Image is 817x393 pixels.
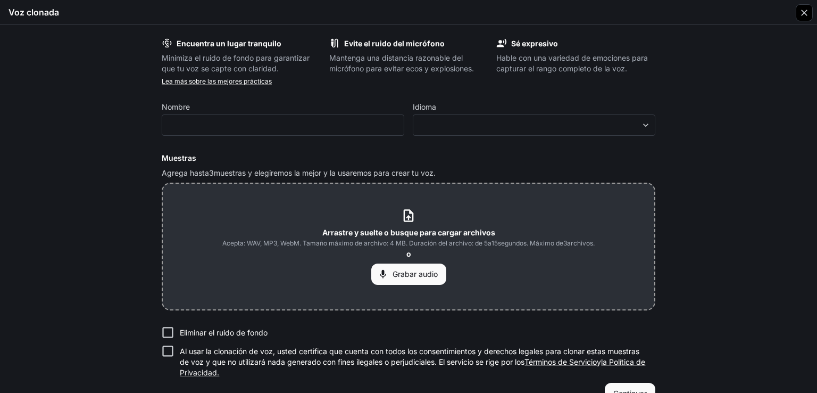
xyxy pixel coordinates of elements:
font: muestras y elegiremos la mejor y la usaremos para crear tu voz. [214,168,436,177]
font: Idioma [413,102,436,111]
font: Minimiza el ruido de fondo para garantizar que tu voz se capte con claridad. [162,53,310,73]
font: Nombre [162,102,190,111]
font: Voz clonada [9,7,59,18]
a: Términos de Servicio [524,357,597,366]
font: Acepta: WAV, MP3, WebM. Tamaño máximo de archivo: 4 MB. Duración del archivo: de [222,239,482,247]
font: Muestras [162,153,196,162]
font: Arrastre y suelte o busque para cargar archivos [322,228,495,237]
font: Sé expresivo [511,39,558,48]
font: Encuentra un lugar tranquilo [177,39,281,48]
font: Grabar audio [393,269,438,279]
font: segundos. Máximo de [498,239,563,247]
font: archivos. [567,239,595,247]
font: Agrega hasta [162,168,209,177]
font: o [406,249,411,258]
font: 3 [563,239,567,247]
font: 3 [209,168,214,177]
font: Evite el ruido del micrófono [344,39,445,48]
font: 5 [484,239,488,247]
font: a [488,239,491,247]
font: Al usar la clonación de voz, usted certifica que cuenta con todos los consentimientos y derechos ... [180,347,639,366]
font: y [597,357,601,366]
button: Grabar audio [371,264,446,285]
a: Lea más sobre las mejores prácticas [162,77,272,85]
font: Mantenga una distancia razonable del micrófono para evitar ecos y explosiones. [329,53,474,73]
font: Hable con una variedad de emociones para capturar el rango completo de la voz. [496,53,648,73]
div: ​ [413,120,655,130]
font: 15 [491,239,498,247]
font: Eliminar el ruido de fondo [180,328,268,337]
